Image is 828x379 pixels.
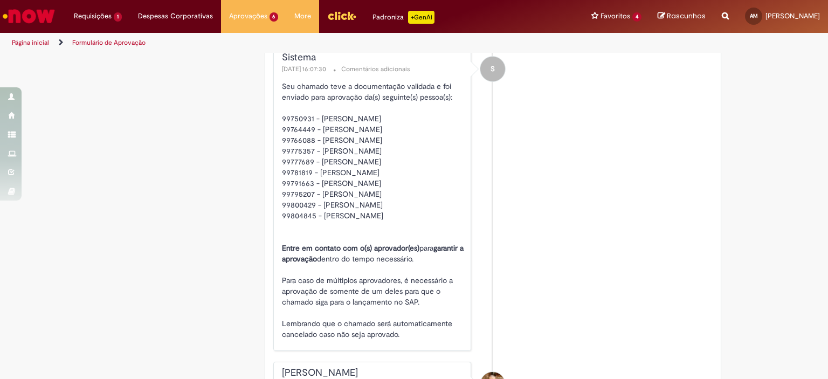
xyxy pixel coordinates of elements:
[270,12,279,22] span: 6
[341,65,410,74] small: Comentários adicionais
[372,11,434,24] div: Padroniza
[282,81,466,340] p: Seu chamado teve a documentação validada e foi enviado para aprovação da(s) seguinte(s) pessoa(s)...
[408,11,434,24] p: +GenAi
[282,368,466,378] div: [PERSON_NAME]
[72,38,146,47] a: Formulário de Aprovação
[765,11,820,20] span: [PERSON_NAME]
[1,5,57,27] img: ServiceNow
[229,11,267,22] span: Aprovações
[750,12,758,19] span: AM
[282,243,464,264] b: garantir a aprovação
[282,243,419,253] b: Entre em contato com o(s) aprovador(es)
[74,11,112,22] span: Requisições
[632,12,641,22] span: 4
[294,11,311,22] span: More
[8,33,544,53] ul: Trilhas de página
[138,11,213,22] span: Despesas Corporativas
[282,52,466,63] div: Sistema
[327,8,356,24] img: click_logo_yellow_360x200.png
[12,38,49,47] a: Página inicial
[282,65,328,73] span: [DATE] 16:07:30
[658,11,706,22] a: Rascunhos
[480,57,505,81] div: System
[601,11,630,22] span: Favoritos
[491,56,495,82] span: S
[114,12,122,22] span: 1
[667,11,706,21] span: Rascunhos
